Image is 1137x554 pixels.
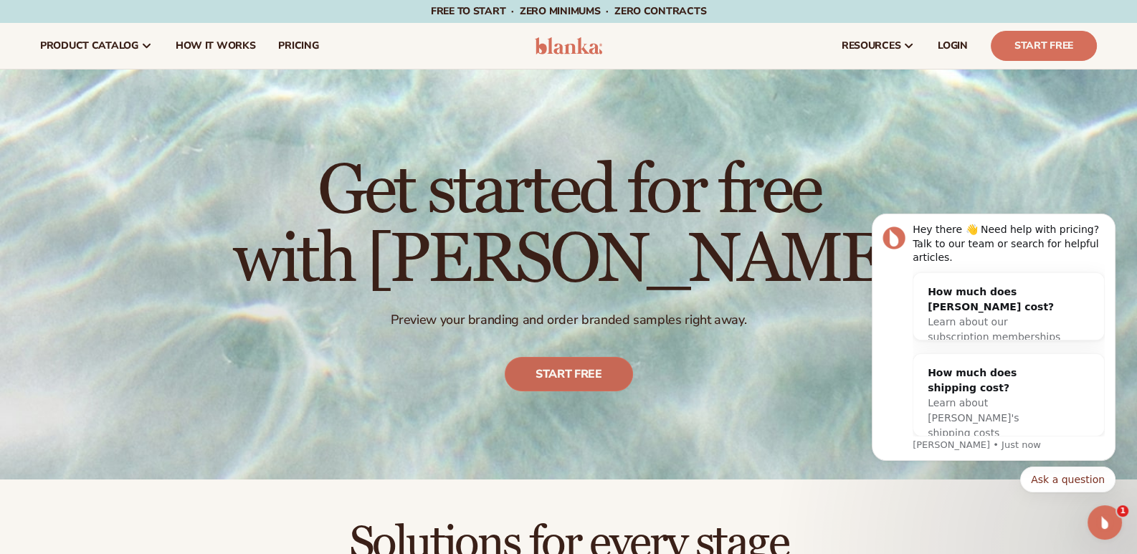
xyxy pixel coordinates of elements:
h1: Get started for free with [PERSON_NAME] [233,157,905,295]
iframe: Intercom notifications message [850,181,1137,515]
a: pricing [267,23,330,69]
span: How It Works [176,40,256,52]
a: How It Works [164,23,267,69]
a: LOGIN [926,23,979,69]
img: logo [535,37,603,54]
span: 1 [1117,505,1128,517]
a: Start Free [991,31,1097,61]
a: product catalog [29,23,164,69]
p: Preview your branding and order branded samples right away. [233,312,905,328]
span: Free to start · ZERO minimums · ZERO contracts [431,4,706,18]
a: Start free [505,358,633,392]
span: LOGIN [938,40,968,52]
span: resources [842,40,900,52]
a: resources [830,23,926,69]
span: product catalog [40,40,138,52]
span: pricing [278,40,318,52]
iframe: Intercom live chat [1088,505,1122,540]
